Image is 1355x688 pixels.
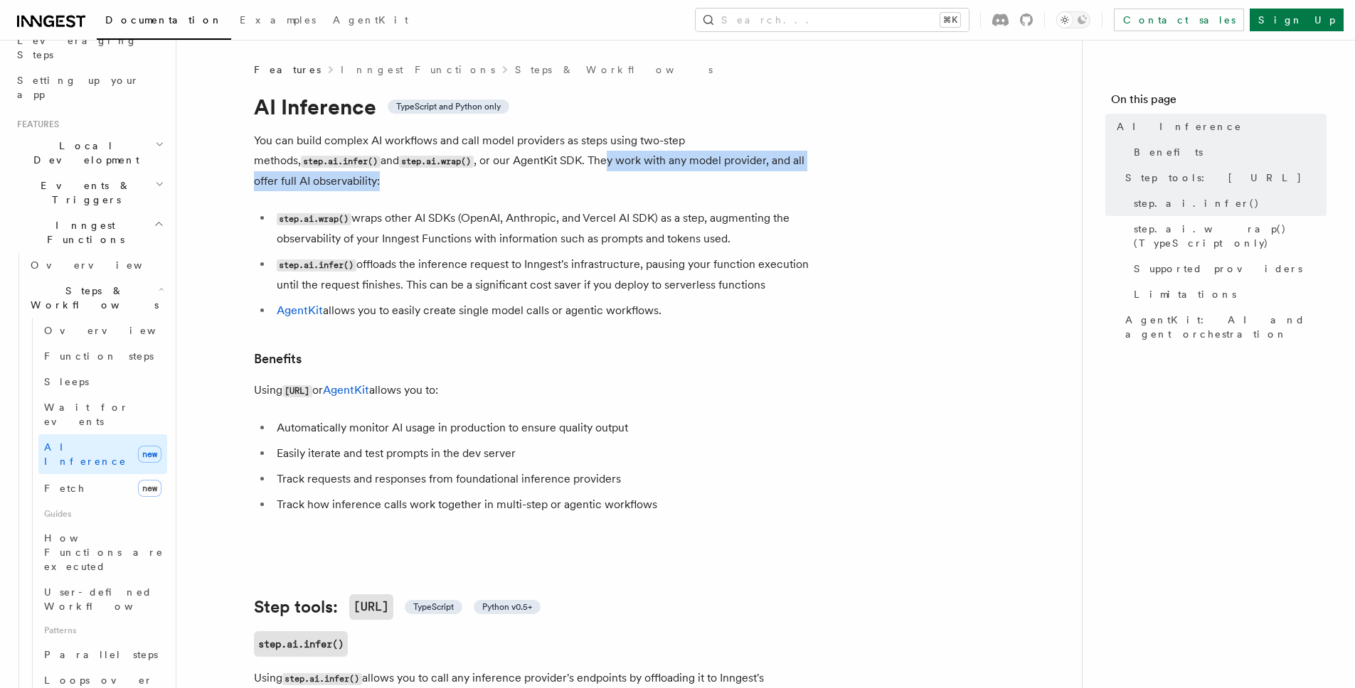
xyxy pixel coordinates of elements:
li: Easily iterate and test prompts in the dev server [272,444,823,463]
a: AgentKit [323,383,369,397]
h1: AI Inference [254,94,823,119]
span: AI Inference [44,441,127,467]
a: Contact sales [1114,9,1244,31]
a: Supported providers [1128,256,1327,281]
a: Examples [231,4,324,38]
h4: On this page [1111,91,1327,114]
a: Fetchnew [38,474,167,502]
button: Local Development [11,133,167,173]
span: Documentation [105,14,223,26]
span: Wait for events [44,402,129,427]
span: new [138,480,161,497]
span: new [138,446,161,463]
button: Steps & Workflows [25,278,167,318]
span: Examples [240,14,316,26]
li: allows you to easily create single model calls or agentic workflows. [272,301,823,321]
a: Benefits [1128,139,1327,165]
span: step.ai.wrap() (TypeScript only) [1134,222,1327,250]
li: wraps other AI SDKs (OpenAI, Anthropic, and Vercel AI SDK) as a step, augmenting the observabilit... [272,208,823,249]
span: TypeScript [413,601,454,613]
a: How Functions are executed [38,525,167,579]
a: Overview [25,252,167,278]
span: Fetch [44,483,85,494]
a: Documentation [97,4,231,40]
a: AgentKit [324,4,417,38]
span: Supported providers [1134,262,1302,276]
a: Inngest Functions [341,63,495,77]
a: Steps & Workflows [515,63,713,77]
button: Events & Triggers [11,173,167,213]
span: Sleeps [44,376,89,387]
span: Limitations [1134,287,1236,301]
a: AgentKit [277,303,323,317]
span: Parallel steps [44,649,158,660]
code: [URL] [282,385,312,397]
span: How Functions are executed [44,532,164,572]
span: Local Development [11,139,155,167]
span: Events & Triggers [11,178,155,207]
span: Features [254,63,321,77]
button: Search...⌘K [696,9,969,31]
a: Parallel steps [38,642,167,667]
kbd: ⌘K [940,13,960,27]
a: step.ai.infer() [254,631,348,657]
span: Benefits [1134,145,1203,159]
span: AI Inference [1117,119,1242,134]
span: Setting up your app [17,75,139,100]
p: You can build complex AI workflows and call model providers as steps using two-step methods, and ... [254,131,823,191]
li: Track how inference calls work together in multi-step or agentic workflows [272,495,823,515]
a: Step tools:[URL] TypeScript Python v0.5+ [254,594,541,620]
a: Sign Up [1250,9,1344,31]
span: AgentKit: AI and agent orchestration [1125,313,1327,341]
li: Track requests and responses from foundational inference providers [272,469,823,489]
button: Inngest Functions [11,213,167,252]
a: step.ai.wrap() (TypeScript only) [1128,216,1327,256]
span: AgentKit [333,14,408,26]
a: User-defined Workflows [38,579,167,619]
span: Guides [38,502,167,525]
code: [URL] [349,594,393,620]
span: TypeScript and Python only [396,101,501,112]
a: Leveraging Steps [11,28,167,68]
a: AgentKit: AI and agent orchestration [1120,307,1327,347]
a: step.ai.infer() [1128,190,1327,216]
code: step.ai.wrap() [399,156,474,168]
span: Patterns [38,619,167,642]
li: Automatically monitor AI usage in production to ensure quality output [272,418,823,438]
a: Sleeps [38,369,167,394]
button: Toggle dark mode [1056,11,1090,28]
code: step.ai.infer() [301,156,381,168]
a: Wait for events [38,394,167,434]
a: Setting up your app [11,68,167,107]
a: Step tools: [URL] [1120,165,1327,190]
a: AI Inferencenew [38,434,167,474]
span: User-defined Workflows [44,586,172,612]
span: Overview [31,259,177,271]
p: Using or allows you to: [254,380,823,401]
li: offloads the inference request to Inngest's infrastructure, pausing your function execution until... [272,254,823,295]
code: step.ai.infer() [282,673,362,685]
a: Overview [38,318,167,343]
span: step.ai.infer() [1134,196,1260,210]
span: Inngest Functions [11,218,154,247]
span: Steps & Workflows [25,284,159,312]
code: step.ai.wrap() [277,213,351,225]
span: Overview [44,325,191,336]
span: Function steps [44,350,154,362]
a: Limitations [1128,281,1327,307]
span: Features [11,119,59,130]
span: Python v0.5+ [482,601,532,613]
a: AI Inference [1111,114,1327,139]
a: Function steps [38,343,167,369]
code: step.ai.infer() [277,259,356,272]
span: Step tools: [URL] [1125,171,1302,185]
a: Benefits [254,349,302,369]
